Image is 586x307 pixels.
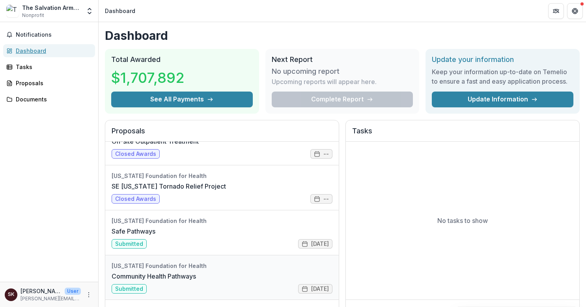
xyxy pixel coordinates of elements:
h1: Dashboard [105,28,580,43]
a: Update Information [432,92,573,107]
button: More [84,290,93,300]
button: Partners [548,3,564,19]
div: Documents [16,95,89,103]
a: Proposals [3,77,95,90]
button: See All Payments [111,92,253,107]
p: [PERSON_NAME][EMAIL_ADDRESS][PERSON_NAME][DOMAIN_NAME] [21,295,81,302]
a: Tasks [3,60,95,73]
div: Tasks [16,63,89,71]
h2: Update your information [432,55,573,64]
h3: $1,707,892 [111,67,184,88]
p: Upcoming reports will appear here. [272,77,377,86]
h2: Total Awarded [111,55,253,64]
h2: Next Report [272,55,413,64]
nav: breadcrumb [102,5,138,17]
span: Notifications [16,32,92,38]
h3: No upcoming report [272,67,340,76]
button: Get Help [567,3,583,19]
a: Dashboard [3,44,95,57]
a: Community Health Pathways [112,271,196,281]
div: Dashboard [105,7,135,15]
h3: Keep your information up-to-date on Temelio to ensure a fast and easy application process. [432,67,573,86]
div: Proposals [16,79,89,87]
span: Nonprofit [22,12,44,19]
a: SE [US_STATE] Tornado Relief Project [112,182,226,191]
div: Stacey Koeller [8,292,14,297]
a: Safe Pathways [112,227,155,236]
div: The Salvation Army Midland Division [22,4,81,12]
p: User [65,288,81,295]
img: The Salvation Army Midland Division [6,5,19,17]
h2: Proposals [112,127,332,142]
p: [PERSON_NAME] [21,287,62,295]
a: Documents [3,93,95,106]
button: Notifications [3,28,95,41]
a: On-site Outpatient Treatment [112,137,199,146]
div: Dashboard [16,47,89,55]
p: No tasks to show [437,216,488,225]
button: Open entity switcher [84,3,95,19]
h2: Tasks [352,127,573,142]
